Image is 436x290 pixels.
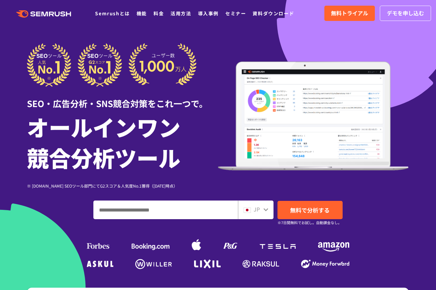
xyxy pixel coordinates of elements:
a: デモを申し込む [380,6,431,21]
a: 料金 [154,10,164,17]
span: JP [254,205,260,213]
a: 資料ダウンロード [253,10,294,17]
a: 活用方法 [170,10,191,17]
span: デモを申し込む [387,9,424,18]
a: 無料で分析する [277,201,343,219]
h1: オールインワン 競合分析ツール [27,111,218,173]
small: ※7日間無料でお試し。自動課金なし。 [277,219,342,226]
div: SEO・広告分析・SNS競合対策をこれ一つで。 [27,87,218,110]
a: 機能 [137,10,147,17]
input: ドメイン、キーワードまたはURLを入力してください [94,201,238,219]
a: セミナー [225,10,246,17]
a: Semrushとは [95,10,130,17]
a: 無料トライアル [324,6,375,21]
div: ※ [DOMAIN_NAME] SEOツール部門にてG2スコア＆人気度No.1獲得（[DATE]時点） [27,183,218,189]
span: 無料で分析する [290,206,330,214]
a: 導入事例 [198,10,219,17]
span: 無料トライアル [331,9,368,18]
